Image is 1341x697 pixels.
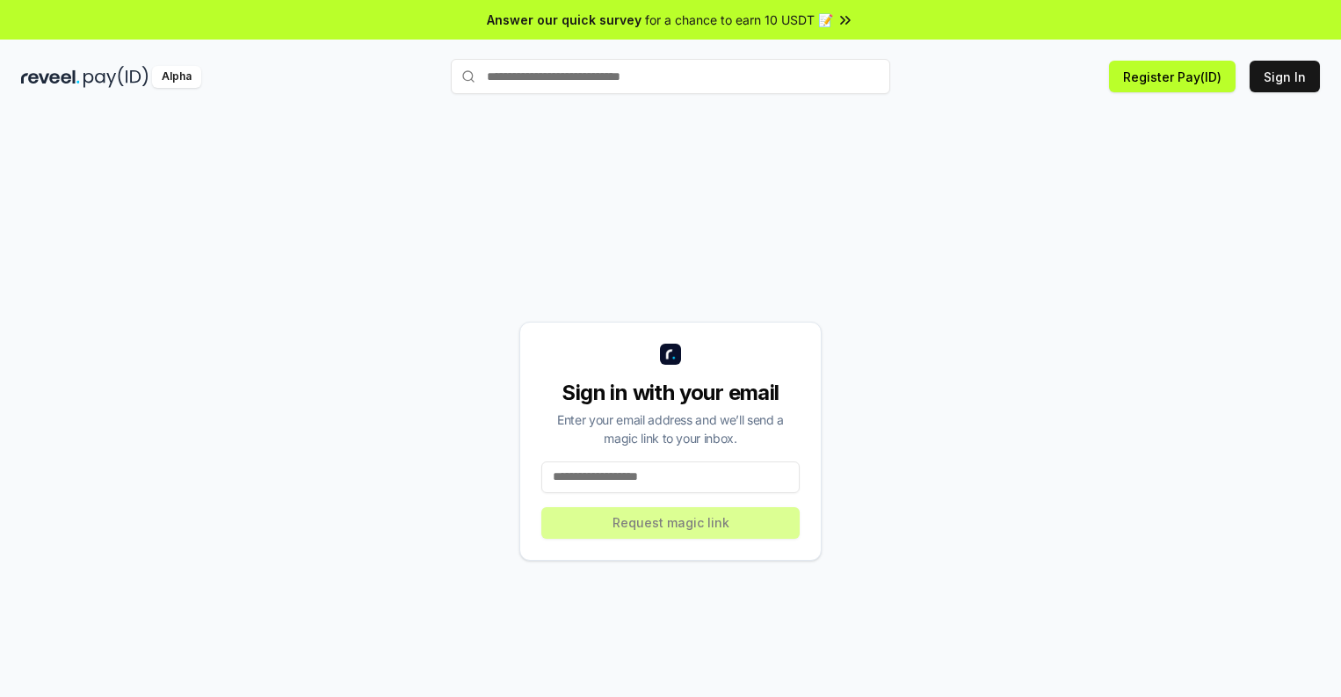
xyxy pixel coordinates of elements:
div: Sign in with your email [541,379,800,407]
span: Answer our quick survey [487,11,642,29]
div: Alpha [152,66,201,88]
button: Sign In [1250,61,1320,92]
button: Register Pay(ID) [1109,61,1236,92]
span: for a chance to earn 10 USDT 📝 [645,11,833,29]
div: Enter your email address and we’ll send a magic link to your inbox. [541,410,800,447]
img: reveel_dark [21,66,80,88]
img: logo_small [660,344,681,365]
img: pay_id [83,66,149,88]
